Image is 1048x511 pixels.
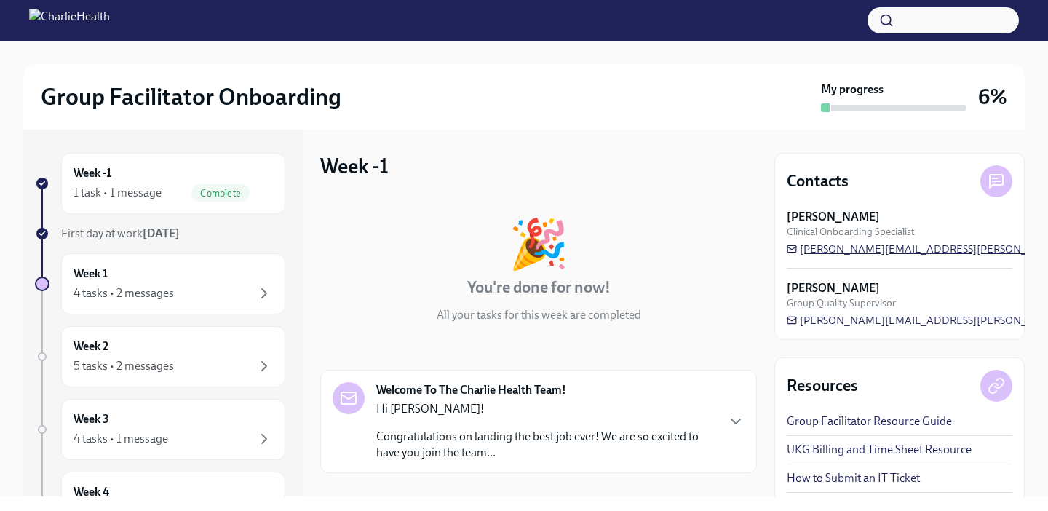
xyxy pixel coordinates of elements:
a: Week 25 tasks • 2 messages [35,326,285,387]
h4: Contacts [787,170,849,192]
h4: Resources [787,375,858,397]
a: UKG Billing and Time Sheet Resource [787,442,972,458]
a: How to Submit an IT Ticket [787,470,920,486]
h2: Group Facilitator Onboarding [41,82,341,111]
strong: [PERSON_NAME] [787,280,880,296]
div: 4 tasks • 2 messages [74,285,174,301]
span: Clinical Onboarding Specialist [787,225,915,239]
h6: Week 3 [74,411,109,427]
a: Week -11 task • 1 messageComplete [35,153,285,214]
a: Week 14 tasks • 2 messages [35,253,285,314]
strong: My progress [821,82,884,98]
span: Group Quality Supervisor [787,296,896,310]
strong: Welcome To The Charlie Health Team! [376,382,566,398]
h3: 6% [978,84,1007,110]
h3: Week -1 [320,153,389,179]
strong: [DATE] [143,226,180,240]
a: Week 34 tasks • 1 message [35,399,285,460]
a: First day at work[DATE] [35,226,285,242]
p: Congratulations on landing the best job ever! We are so excited to have you join the team... [376,429,715,461]
h4: You're done for now! [467,277,611,298]
div: 5 tasks • 2 messages [74,358,174,374]
h6: Week 4 [74,484,109,500]
strong: [PERSON_NAME] [787,209,880,225]
a: Group Facilitator Resource Guide [787,413,952,429]
p: All your tasks for this week are completed [437,307,641,323]
span: Complete [191,188,250,199]
img: CharlieHealth [29,9,110,32]
div: 🎉 [509,220,568,268]
div: 4 tasks • 1 message [74,431,168,447]
div: 1 task • 1 message [74,185,162,201]
p: Hi [PERSON_NAME]! [376,401,715,417]
h6: Week -1 [74,165,111,181]
span: First day at work [61,226,180,240]
h6: Week 1 [74,266,108,282]
h6: Week 2 [74,338,108,354]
